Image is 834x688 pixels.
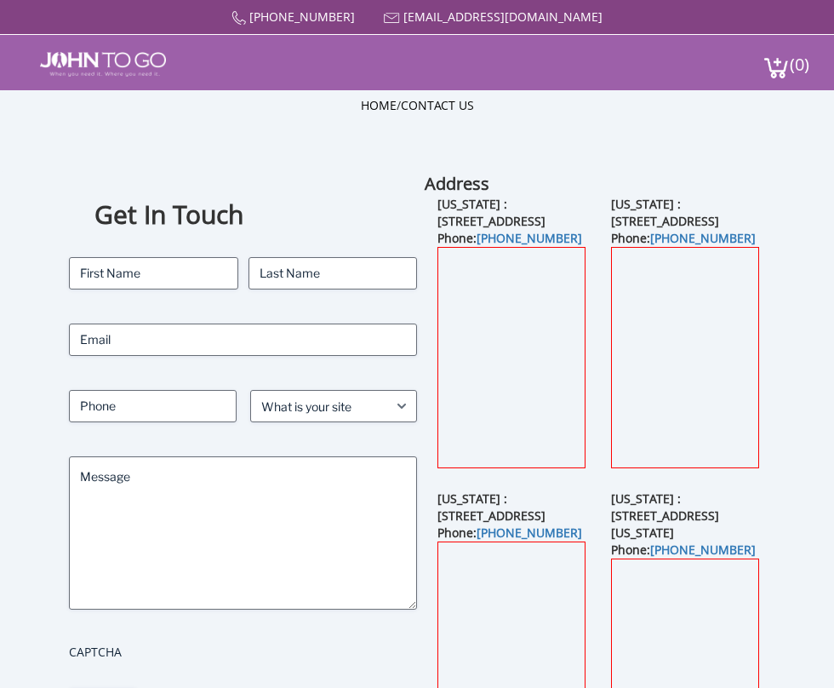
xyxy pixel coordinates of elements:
[763,56,789,79] img: cart a
[249,9,355,25] a: [PHONE_NUMBER]
[477,525,582,541] a: [PHONE_NUMBER]
[94,198,436,232] h1: Get In Touch
[611,542,756,558] b: Phone:
[69,644,417,661] label: CAPTCHA
[437,230,582,246] b: Phone:
[477,230,582,246] a: [PHONE_NUMBER]
[437,196,546,229] b: [US_STATE] : [STREET_ADDRESS]
[611,230,756,246] b: Phone:
[437,490,546,524] b: [US_STATE] : [STREET_ADDRESS]
[437,525,582,541] b: Phone:
[248,257,417,290] input: Last Name
[650,230,756,246] a: [PHONE_NUMBER]
[611,490,719,541] b: [US_STATE] : [STREET_ADDRESS][US_STATE]
[384,13,400,24] img: Mail
[403,9,603,25] a: [EMAIL_ADDRESS][DOMAIN_NAME]
[40,52,166,77] img: JOHN to go
[69,324,417,356] input: Email
[361,97,397,113] a: Home
[611,196,719,229] b: [US_STATE] : [STREET_ADDRESS]
[650,542,756,558] a: [PHONE_NUMBER]
[789,39,809,76] span: (0)
[425,172,489,195] b: Address
[231,11,246,26] img: Call
[401,97,474,113] a: Contact Us
[361,97,474,114] ul: /
[69,390,236,422] input: Phone
[69,257,237,290] input: First Name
